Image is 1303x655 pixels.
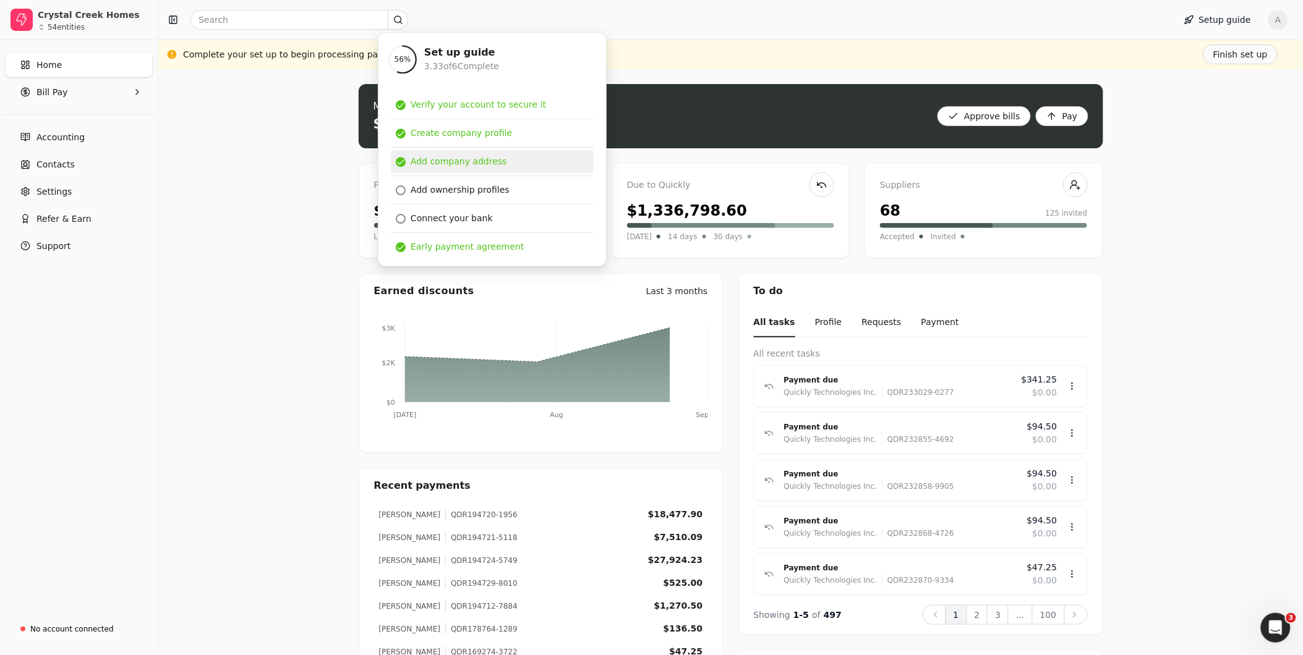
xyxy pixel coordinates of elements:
span: 56 % [395,54,411,65]
span: 30 days [714,230,743,243]
span: Settings [36,185,72,198]
div: [PERSON_NAME] [379,532,441,543]
a: Accounting [5,125,153,150]
span: $94.50 [1027,420,1057,433]
span: 1 - 5 [793,610,809,620]
a: Home [5,53,153,77]
div: Quickly Technologies Inc. [784,480,878,492]
button: 3 [987,605,1009,625]
span: Refer & Earn [36,213,92,226]
div: Suppliers [880,179,1087,192]
tspan: Aug [550,411,563,419]
div: QDR194729-8010 [445,578,518,589]
div: [PERSON_NAME] [379,509,441,520]
div: Recent payments [359,468,723,503]
div: $27,924.23 [648,554,703,567]
div: Money saved [374,99,510,114]
div: To do [739,274,1103,308]
div: Payment due [784,562,1017,574]
tspan: $0 [387,399,395,407]
span: Invited [931,230,956,243]
div: $17,871.87 [374,114,468,133]
span: Showing [754,610,790,620]
div: 125 invited [1046,208,1088,219]
div: Add ownership profiles [411,184,510,196]
span: 3 [1286,613,1296,623]
span: $94.50 [1027,467,1057,480]
tspan: $3K [382,324,395,332]
div: $18,477.90 [648,508,703,521]
span: of [812,610,821,620]
div: QDR178764-1289 [445,623,518,635]
div: Payment due [784,374,1012,386]
span: Bill Pay [36,86,67,99]
button: Profile [815,308,842,337]
span: $94.50 [1027,514,1057,527]
button: Last 3 months [646,285,708,298]
div: Payment due [784,515,1017,527]
span: $0.00 [1032,386,1057,399]
span: 497 [824,610,842,620]
button: ... [1008,605,1032,625]
div: Connect your bank [411,212,493,225]
div: QDR194721-5118 [445,532,518,543]
span: Last 7 days [374,230,417,243]
div: Earned discounts [374,284,474,298]
div: 54 entities [48,23,85,31]
span: $0.00 [1032,527,1057,540]
tspan: $2K [382,359,395,367]
button: Refer & Earn [5,206,153,231]
div: QDR194720-1956 [445,509,518,520]
button: Support [5,234,153,258]
span: $0.00 [1032,480,1057,493]
tspan: Sep [696,411,709,419]
button: Requests [861,308,901,337]
div: $7,510.09 [654,531,703,544]
button: Pay [1036,106,1088,126]
div: Quickly Technologies Inc. [784,433,878,446]
button: Bill Pay [5,80,153,104]
div: Quickly Technologies Inc. [784,574,878,586]
div: $603.75 [374,200,442,222]
div: Pending Requests [374,179,581,192]
div: $1,270.50 [654,599,703,612]
div: Verify your account to secure it [411,98,546,111]
span: $0.00 [1032,574,1057,587]
div: [PERSON_NAME] [379,555,441,566]
div: [PERSON_NAME] [379,623,441,635]
div: Quickly Technologies Inc. [784,386,878,399]
span: $0.00 [1032,433,1057,446]
div: Payment due [784,421,1017,433]
button: Setup guide [1174,10,1261,30]
a: Contacts [5,152,153,177]
tspan: [DATE] [393,411,416,419]
span: [DATE] [627,230,652,243]
div: $525.00 [664,577,703,589]
div: Quickly Technologies Inc. [784,527,878,539]
div: $136.50 [664,622,703,635]
div: 3.33 of 6 Complete [424,60,499,73]
div: Setup guide [378,32,607,266]
span: Support [36,240,70,253]
span: $341.25 [1022,373,1057,386]
div: QDR194724-5749 [445,555,518,566]
span: $47.25 [1027,561,1057,574]
input: Search [190,10,408,30]
div: 68 [880,200,900,222]
div: Due to Quickly [627,179,834,192]
div: Payment due [784,468,1017,480]
button: Finish set up [1203,44,1278,64]
button: 1 [946,605,967,625]
button: Approve bills [938,106,1031,126]
div: Early payment agreement [411,240,524,253]
span: Accepted [880,230,915,243]
div: Add company address [411,155,507,168]
div: Set up guide [424,45,499,60]
div: QDR232858-9905 [882,480,954,492]
div: All recent tasks [754,347,1088,360]
div: $1,336,798.60 [627,200,747,222]
div: Create company profile [411,127,512,140]
button: A [1268,10,1288,30]
span: Contacts [36,158,75,171]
